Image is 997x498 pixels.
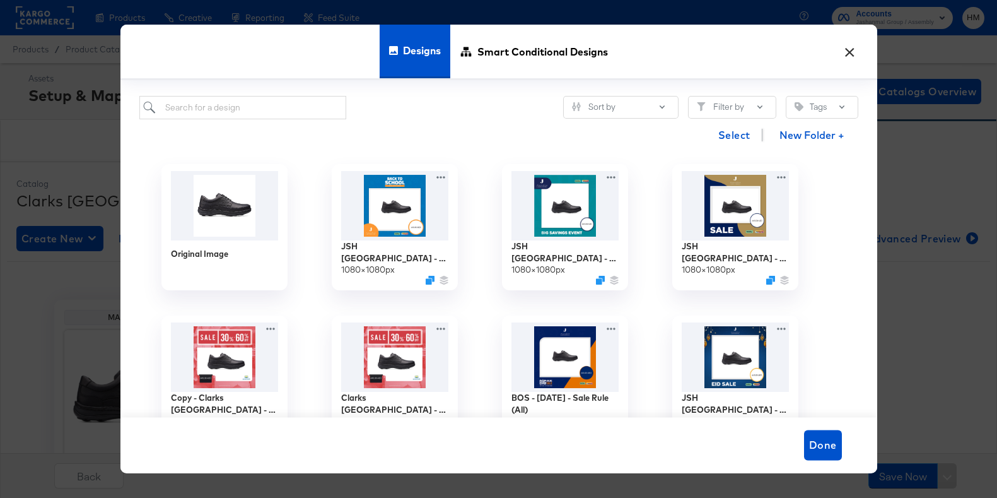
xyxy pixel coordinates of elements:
[809,437,837,454] span: Done
[502,316,628,442] div: BOS - [DATE] - Sale Rule (All)1080×1080px
[795,102,803,111] svg: Tag
[672,164,798,290] div: JSH [GEOGRAPHIC_DATA] - DSS - [DATE] - Sale Rule (All)1080×1080pxDuplicate
[511,264,565,276] div: 1080 × 1080 px
[341,240,448,264] div: JSH [GEOGRAPHIC_DATA] - BTS - [DATE] - Sale Rule (All)
[572,102,581,111] svg: Sliders
[332,316,458,442] div: Clarks [GEOGRAPHIC_DATA] - DSS - 30%-60% - [DATE] - Sale Rule1080×1080px
[161,316,288,442] div: Copy - Clarks [GEOGRAPHIC_DATA] - DSS - 30%-60% - [DATE] - Sale Rule1080×1080px
[511,171,619,240] img: OKWLZAXGUj3oUgewQ7acRw.jpg
[511,392,619,415] div: BOS - [DATE] - Sale Rule (All)
[563,96,679,119] button: SlidersSort by
[171,323,278,392] img: 33LodPryilxRiKVew9SGAQ.jpg
[403,23,441,78] span: Designs
[341,415,395,427] div: 1080 × 1080 px
[341,264,395,276] div: 1080 × 1080 px
[341,392,448,415] div: Clarks [GEOGRAPHIC_DATA] - DSS - 30%-60% - [DATE] - Sale Rule
[171,171,278,240] img: 20339008_1.jpg
[139,96,347,119] input: Search for a design
[682,264,735,276] div: 1080 × 1080 px
[596,275,605,284] svg: Duplicate
[426,275,434,284] svg: Duplicate
[171,415,224,427] div: 1080 × 1080 px
[682,171,789,240] img: Pv5nLbqUPmf9sHOhq0CK8A.jpg
[171,248,228,260] div: Original Image
[511,323,619,392] img: zm9qctkBh-yUV5KQ4_jKAA.jpg
[341,171,448,240] img: RoKE2ffNg1wJri8oCT7KXA.jpg
[171,392,278,415] div: Copy - Clarks [GEOGRAPHIC_DATA] - DSS - 30%-60% - [DATE] - Sale Rule
[682,392,789,415] div: JSH [GEOGRAPHIC_DATA] - EidAlAdha- Upto70% - [DATE] - Sale Rule (All)
[682,240,789,264] div: JSH [GEOGRAPHIC_DATA] - DSS - [DATE] - Sale Rule (All)
[682,323,789,392] img: 5oAXo6mKFodc9kA9H1ULCQ.jpg
[341,323,448,392] img: PCflmMTSGUyNo1X17D9MJw.jpg
[804,430,842,461] button: Done
[786,96,858,119] button: TagTags
[511,415,565,427] div: 1080 × 1080 px
[682,415,735,427] div: 1080 × 1080 px
[672,316,798,442] div: JSH [GEOGRAPHIC_DATA] - EidAlAdha- Upto70% - [DATE] - Sale Rule (All)1080×1080px
[697,102,706,111] svg: Filter
[839,37,861,60] button: ×
[332,164,458,290] div: JSH [GEOGRAPHIC_DATA] - BTS - [DATE] - Sale Rule (All)1080×1080pxDuplicate
[161,164,288,290] div: Original Image
[502,164,628,290] div: JSH [GEOGRAPHIC_DATA] - Big Savings - [DATE] - Sale Rule (All)1080×1080pxDuplicate
[511,240,619,264] div: JSH [GEOGRAPHIC_DATA] - Big Savings - [DATE] - Sale Rule (All)
[477,24,608,80] span: Smart Conditional Designs
[718,126,750,144] span: Select
[713,122,755,148] button: Select
[769,124,855,148] button: New Folder +
[688,96,776,119] button: FilterFilter by
[766,275,775,284] svg: Duplicate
